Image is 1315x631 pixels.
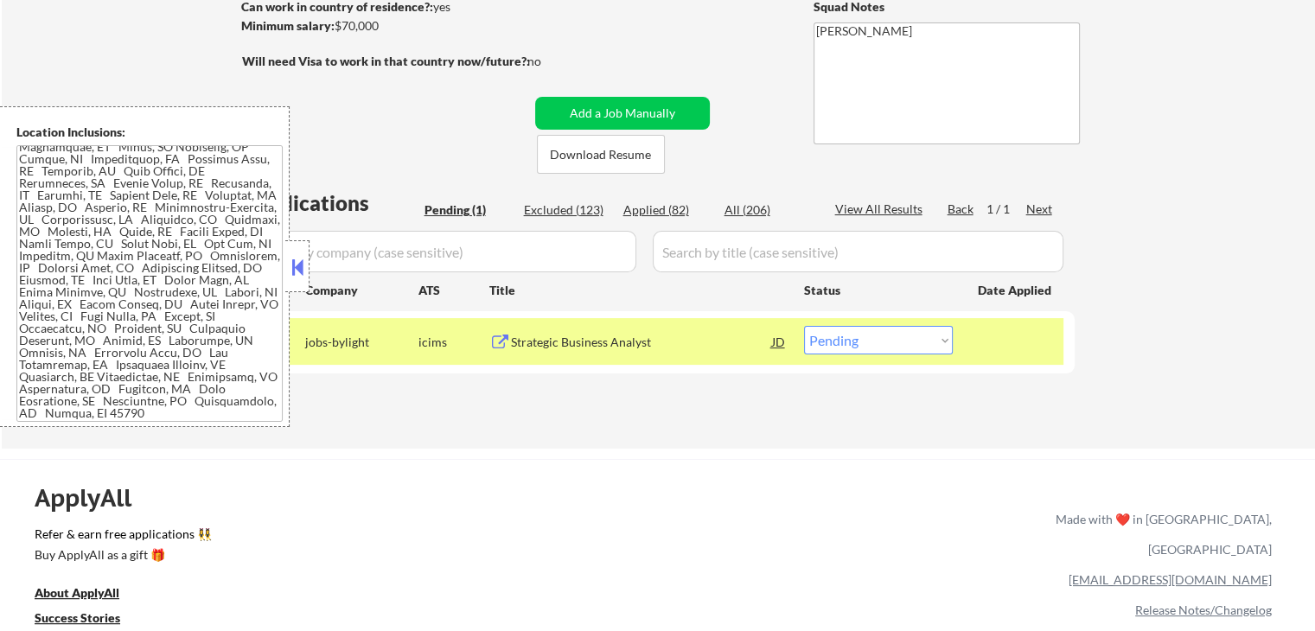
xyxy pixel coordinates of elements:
u: About ApplyAll [35,585,119,600]
div: JD [770,326,788,357]
div: Made with ❤️ in [GEOGRAPHIC_DATA], [GEOGRAPHIC_DATA] [1049,504,1272,564]
div: All (206) [725,201,811,219]
div: Excluded (123) [524,201,610,219]
a: About ApplyAll [35,584,144,606]
input: Search by title (case sensitive) [653,231,1063,272]
div: Next [1026,201,1054,218]
div: Applications [247,193,418,214]
div: Pending (1) [425,201,511,219]
a: Buy ApplyAll as a gift 🎁 [35,546,207,568]
div: View All Results [835,201,928,218]
div: Strategic Business Analyst [511,334,772,351]
button: Add a Job Manually [535,97,710,130]
a: [EMAIL_ADDRESS][DOMAIN_NAME] [1069,572,1272,587]
div: Status [804,274,953,305]
u: Success Stories [35,610,120,625]
div: ATS [418,282,489,299]
div: 1 / 1 [986,201,1026,218]
div: Title [489,282,788,299]
button: Download Resume [537,135,665,174]
div: $70,000 [241,17,529,35]
div: jobs-bylight [305,334,418,351]
div: Location Inclusions: [16,124,283,141]
div: Company [305,282,418,299]
a: Refer & earn free applications 👯‍♀️ [35,528,694,546]
input: Search by company (case sensitive) [247,231,636,272]
strong: Minimum salary: [241,18,335,33]
a: Release Notes/Changelog [1135,602,1272,617]
div: Back [948,201,975,218]
div: no [527,53,577,70]
strong: Will need Visa to work in that country now/future?: [242,54,530,68]
div: Applied (82) [623,201,710,219]
div: Buy ApplyAll as a gift 🎁 [35,549,207,561]
div: icims [418,334,489,351]
a: Success Stories [35,609,144,631]
div: Date Applied [978,282,1054,299]
div: ApplyAll [35,483,151,513]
